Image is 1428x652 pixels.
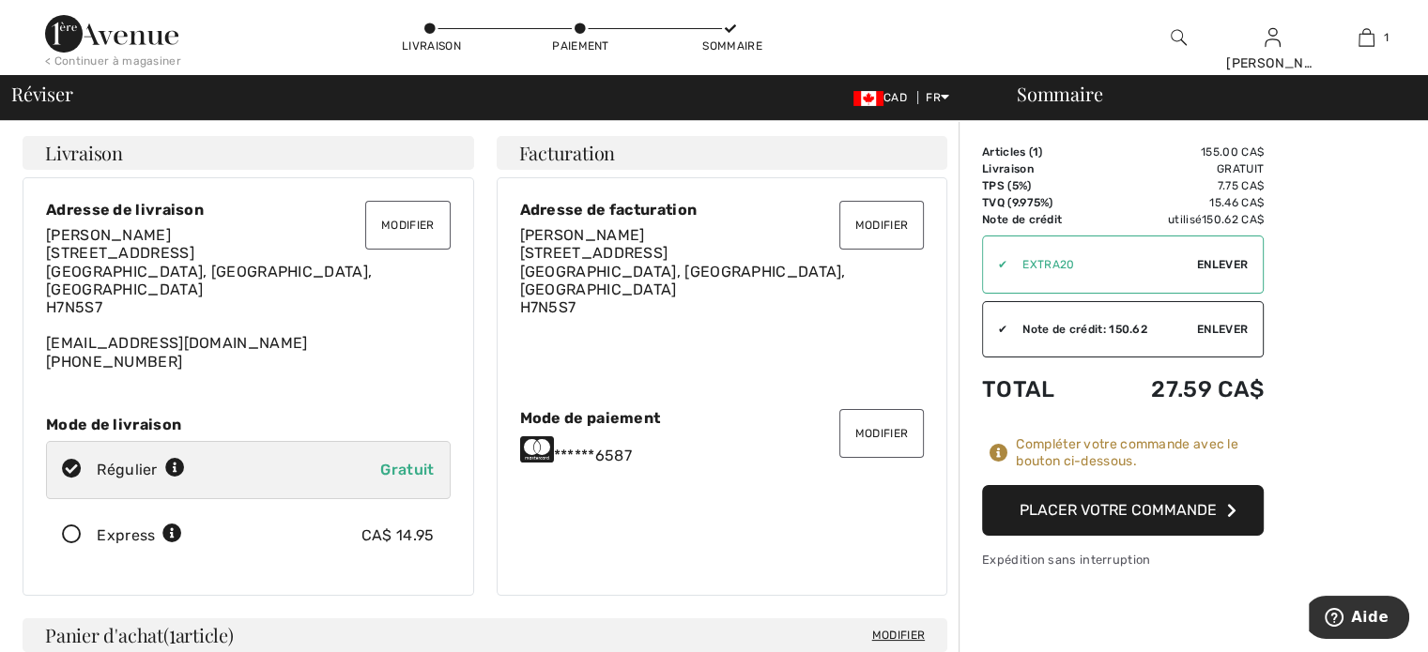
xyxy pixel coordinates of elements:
div: < Continuer à magasiner [45,53,181,69]
img: 1ère Avenue [45,15,178,53]
button: Modifier [839,409,924,458]
span: 1 [169,621,176,645]
div: Adresse de facturation [520,201,925,219]
img: Mes infos [1265,26,1281,49]
button: Modifier [839,201,924,250]
div: Compléter votre commande avec le bouton ci-dessous. [1016,436,1264,470]
span: FR [926,91,949,104]
td: TVQ (9.975%) [982,194,1099,211]
span: 1 [1033,145,1038,159]
td: 155.00 CA$ [1099,144,1264,160]
td: Gratuit [1099,160,1264,177]
span: [PERSON_NAME] [46,226,171,244]
span: Facturation [519,144,616,162]
iframe: Ouvre un widget dans lequel vous pouvez trouver plus d’informations [1309,596,1409,643]
span: ( article) [163,622,234,647]
td: Livraison [982,160,1099,177]
div: Livraison [402,38,458,54]
input: Code promo [1007,236,1197,293]
span: 1 [1384,29,1389,46]
div: Mode de livraison [46,416,451,433]
div: Adresse de livraison [46,201,451,219]
td: utilisé [1099,211,1264,228]
td: Note de crédit [982,211,1099,228]
span: Modifier [872,626,925,644]
div: Paiement [552,38,608,54]
div: Régulier [97,459,185,481]
td: Articles ( ) [982,144,1099,160]
div: ✔ [983,321,1007,338]
span: Enlever [1197,321,1248,338]
img: Mon panier [1359,26,1374,49]
button: Modifier [365,201,450,250]
div: Sommaire [702,38,759,54]
span: Réviser [11,84,72,103]
a: 1 [1320,26,1412,49]
h4: Panier d'achat [23,618,947,652]
td: 15.46 CA$ [1099,194,1264,211]
div: Mode de paiement [520,409,925,427]
span: Enlever [1197,256,1248,273]
div: [PERSON_NAME] [1226,53,1318,73]
div: Express [97,524,182,547]
span: Livraison [45,144,123,162]
span: Gratuit [380,461,434,478]
span: CAD [853,91,914,104]
td: Total [982,357,1099,421]
span: 150.62 CA$ [1202,213,1264,226]
div: Sommaire [994,84,1417,103]
div: ✔ [983,256,1007,273]
td: TPS (5%) [982,177,1099,194]
div: Note de crédit: 150.62 [1007,321,1197,338]
a: Se connecter [1265,28,1281,46]
span: [STREET_ADDRESS] [GEOGRAPHIC_DATA], [GEOGRAPHIC_DATA], [GEOGRAPHIC_DATA] H7N5S7 [46,244,372,316]
span: [PERSON_NAME] [520,226,645,244]
span: [STREET_ADDRESS] [GEOGRAPHIC_DATA], [GEOGRAPHIC_DATA], [GEOGRAPHIC_DATA] H7N5S7 [520,244,846,316]
img: recherche [1171,26,1187,49]
div: CA$ 14.95 [361,524,435,547]
button: Placer votre commande [982,485,1264,536]
td: 7.75 CA$ [1099,177,1264,194]
img: Canadian Dollar [853,91,883,106]
div: [EMAIL_ADDRESS][DOMAIN_NAME] [PHONE_NUMBER] [46,226,451,371]
div: Expédition sans interruption [982,551,1264,569]
td: 27.59 CA$ [1099,357,1264,421]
